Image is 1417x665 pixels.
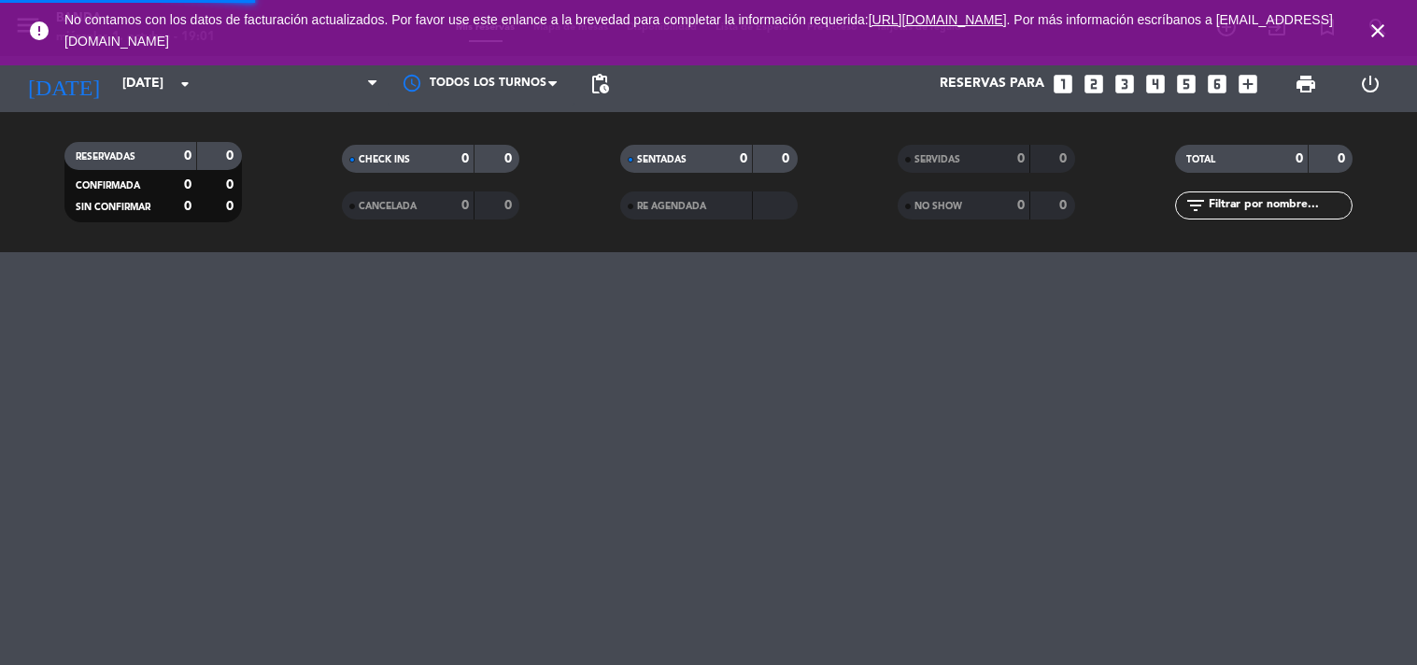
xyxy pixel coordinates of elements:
[1112,72,1137,96] i: looks_3
[1059,199,1070,212] strong: 0
[184,200,191,213] strong: 0
[740,152,747,165] strong: 0
[1143,72,1168,96] i: looks_4
[914,155,960,164] span: SERVIDAS
[1174,72,1198,96] i: looks_5
[1082,72,1106,96] i: looks_two
[359,202,417,211] span: CANCELADA
[1017,199,1025,212] strong: 0
[76,152,135,162] span: RESERVADAS
[461,199,469,212] strong: 0
[1059,152,1070,165] strong: 0
[588,73,611,95] span: pending_actions
[1338,152,1349,165] strong: 0
[1236,72,1260,96] i: add_box
[504,152,516,165] strong: 0
[1017,152,1025,165] strong: 0
[869,12,1007,27] a: [URL][DOMAIN_NAME]
[359,155,410,164] span: CHECK INS
[914,202,962,211] span: NO SHOW
[14,64,113,105] i: [DATE]
[1207,195,1352,216] input: Filtrar por nombre...
[76,181,140,191] span: CONFIRMADA
[1184,194,1207,217] i: filter_list
[184,178,191,191] strong: 0
[504,199,516,212] strong: 0
[1205,72,1229,96] i: looks_6
[1296,152,1303,165] strong: 0
[226,200,237,213] strong: 0
[174,73,196,95] i: arrow_drop_down
[1339,56,1403,112] div: LOG OUT
[226,149,237,163] strong: 0
[782,152,793,165] strong: 0
[226,178,237,191] strong: 0
[1295,73,1317,95] span: print
[940,77,1044,92] span: Reservas para
[184,149,191,163] strong: 0
[28,20,50,42] i: error
[1051,72,1075,96] i: looks_one
[76,203,150,212] span: SIN CONFIRMAR
[637,155,687,164] span: SENTADAS
[637,202,706,211] span: RE AGENDADA
[1367,20,1389,42] i: close
[1359,73,1382,95] i: power_settings_new
[461,152,469,165] strong: 0
[64,12,1333,49] span: No contamos con los datos de facturación actualizados. Por favor use este enlance a la brevedad p...
[64,12,1333,49] a: . Por más información escríbanos a [EMAIL_ADDRESS][DOMAIN_NAME]
[1186,155,1215,164] span: TOTAL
